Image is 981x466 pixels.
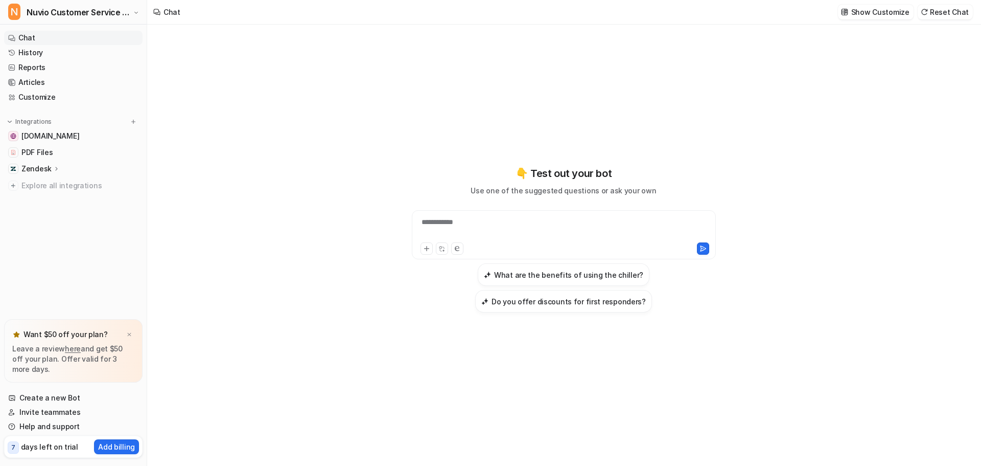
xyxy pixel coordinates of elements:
[27,5,130,19] span: Nuvio Customer Service Expert Bot
[481,298,488,305] img: Do you offer discounts for first responders?
[94,439,139,454] button: Add billing
[4,391,143,405] a: Create a new Bot
[484,271,491,279] img: What are the benefits of using the chiller?
[516,166,612,181] p: 👇 Test out your bot
[921,8,928,16] img: reset
[10,166,16,172] img: Zendesk
[126,331,132,338] img: x
[4,179,143,193] a: Explore all integrations
[98,441,135,452] p: Add billing
[841,8,848,16] img: customize
[478,263,649,286] button: What are the benefits of using the chiller?What are the benefits of using the chiller?
[12,330,20,339] img: star
[8,4,20,20] span: N
[4,405,143,419] a: Invite teammates
[130,118,137,125] img: menu_add.svg
[65,344,81,353] a: here
[15,118,52,126] p: Integrations
[494,270,643,280] h3: What are the benefits of using the chiller?
[471,185,656,196] p: Use one of the suggested questions or ask your own
[10,149,16,156] img: PDF Files
[4,419,143,434] a: Help and support
[4,145,143,160] a: PDF FilesPDF Files
[4,129,143,143] a: nuviorecovery.com[DOMAIN_NAME]
[4,75,143,90] a: Articles
[4,117,55,127] button: Integrations
[12,344,134,374] p: Leave a review and get $50 off your plan. Offer valid for 3 more days.
[4,90,143,104] a: Customize
[8,181,18,191] img: explore all integrations
[21,131,79,141] span: [DOMAIN_NAME]
[475,290,652,313] button: Do you offer discounts for first responders?Do you offer discounts for first responders?
[492,296,646,307] h3: Do you offer discounts for first responders?
[851,7,909,17] p: Show Customize
[11,443,15,452] p: 7
[4,31,143,45] a: Chat
[4,60,143,75] a: Reports
[6,118,13,125] img: expand menu
[163,7,180,17] div: Chat
[918,5,973,19] button: Reset Chat
[4,46,143,60] a: History
[838,5,914,19] button: Show Customize
[21,441,78,452] p: days left on trial
[10,133,16,139] img: nuviorecovery.com
[21,147,53,158] span: PDF Files
[21,164,52,174] p: Zendesk
[24,329,108,340] p: Want $50 off your plan?
[21,177,138,194] span: Explore all integrations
